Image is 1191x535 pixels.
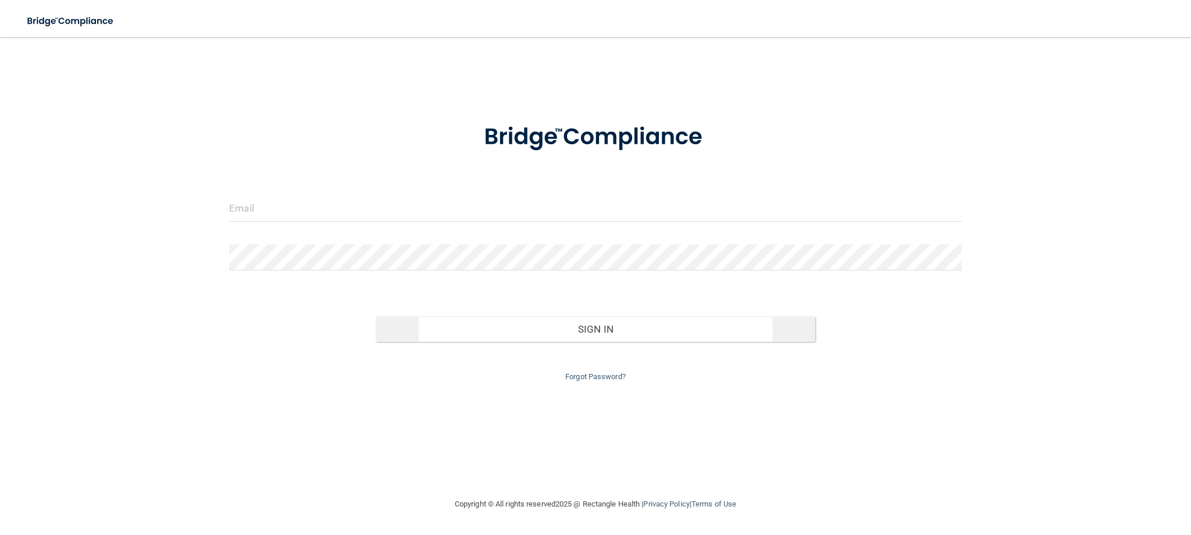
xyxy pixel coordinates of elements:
[691,500,736,508] a: Terms of Use
[17,9,124,33] img: bridge_compliance_login_screen.278c3ca4.svg
[376,316,815,342] button: Sign In
[565,372,626,381] a: Forgot Password?
[383,486,808,523] div: Copyright © All rights reserved 2025 @ Rectangle Health | |
[229,195,962,222] input: Email
[460,107,731,167] img: bridge_compliance_login_screen.278c3ca4.svg
[643,500,689,508] a: Privacy Policy
[990,452,1177,499] iframe: Drift Widget Chat Controller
